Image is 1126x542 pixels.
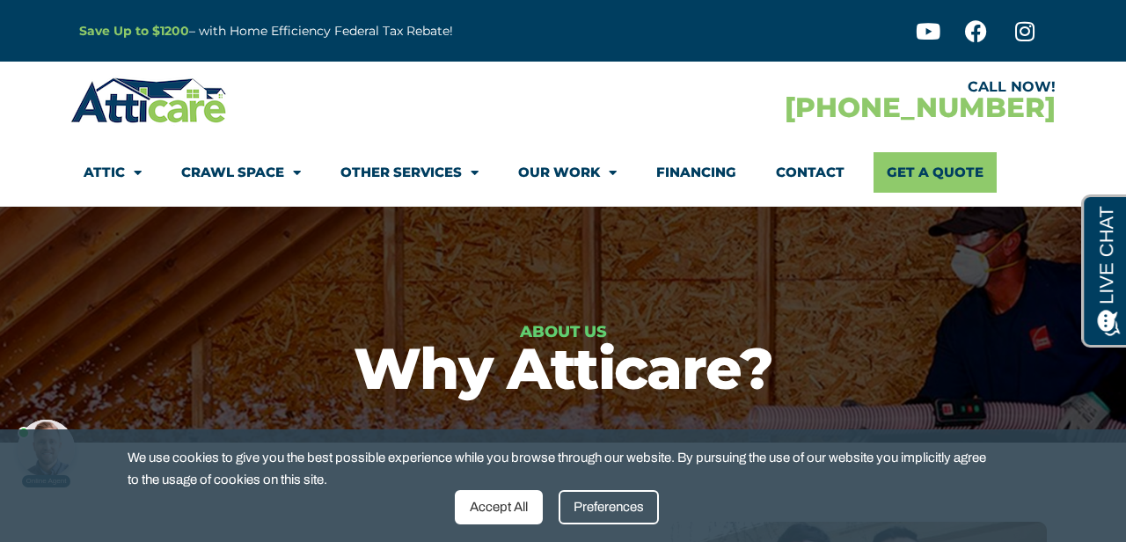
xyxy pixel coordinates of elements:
nav: Menu [84,152,1042,193]
div: Accept All [455,490,543,524]
a: Save Up to $1200 [79,23,189,39]
a: Financing [656,152,736,193]
a: Get A Quote [874,152,997,193]
div: CALL NOW! [563,80,1056,94]
h1: Why Atticare? [9,340,1117,397]
h6: About Us [9,324,1117,340]
div: Preferences [559,490,659,524]
a: Attic [84,152,142,193]
a: Other Services [340,152,479,193]
span: Opens a chat window [43,14,142,36]
a: Crawl Space [181,152,301,193]
a: Our Work [518,152,617,193]
span: We use cookies to give you the best possible experience while you browse through our website. By ... [128,447,986,490]
iframe: Chat Invitation [9,357,290,489]
a: Contact [776,152,844,193]
p: – with Home Efficiency Federal Tax Rebate! [79,21,649,41]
